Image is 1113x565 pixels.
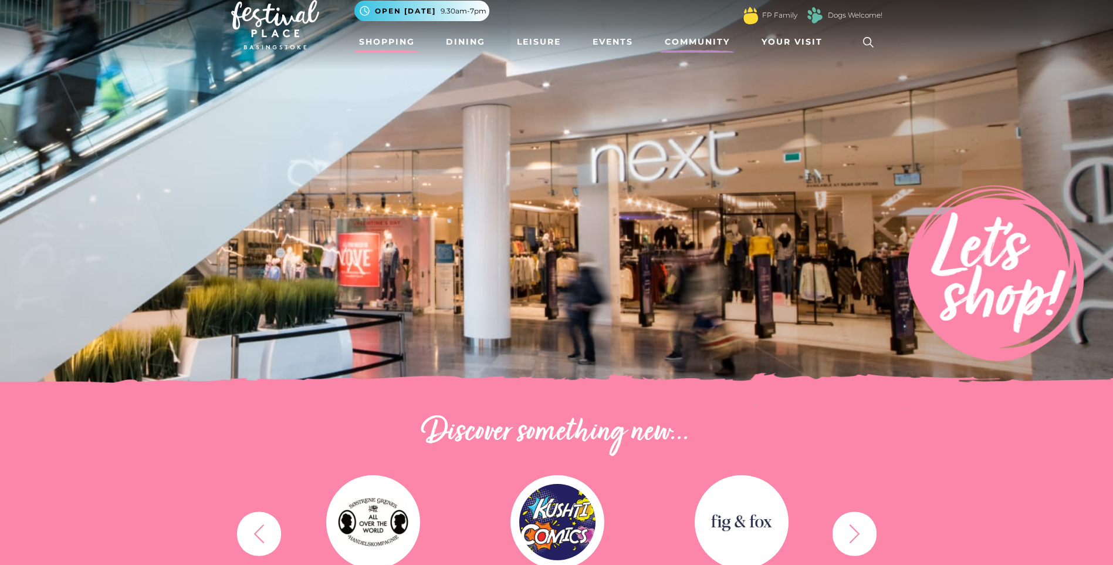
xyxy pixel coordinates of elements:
a: FP Family [762,10,797,21]
a: Community [660,31,735,53]
a: Dogs Welcome! [828,10,882,21]
a: Dining [441,31,490,53]
a: Events [588,31,638,53]
a: Shopping [354,31,420,53]
span: 9.30am-7pm [441,6,486,16]
span: Open [DATE] [375,6,436,16]
a: Leisure [512,31,566,53]
a: Your Visit [757,31,833,53]
span: Your Visit [762,36,823,48]
h2: Discover something new... [231,414,882,452]
button: Open [DATE] 9.30am-7pm [354,1,489,21]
